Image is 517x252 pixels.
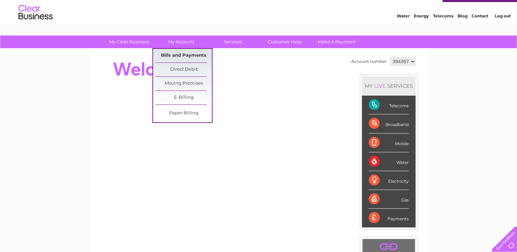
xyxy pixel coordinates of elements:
[155,63,212,76] a: Direct Debit
[397,29,410,34] a: Water
[350,56,389,67] td: Account number
[155,91,212,104] a: E-Billing
[362,76,416,96] div: MY SERVICES
[153,36,209,48] a: My Account
[472,29,488,34] a: Contact
[369,114,409,133] div: Broadband
[101,36,157,48] a: My Clear Business
[369,171,409,190] div: Electricity
[309,36,365,48] a: Make A Payment
[388,3,435,12] a: 0333 014 3131
[97,4,420,33] div: Clear Business is a trading name of Verastar Limited (registered in [GEOGRAPHIC_DATA] No. 3667643...
[18,18,53,39] img: logo.png
[433,29,453,34] a: Telecoms
[414,29,429,34] a: Energy
[155,77,212,90] a: Moving Premises
[205,36,261,48] a: Services
[369,209,409,227] div: Payments
[373,83,387,89] div: LIVE
[458,29,467,34] a: Blog
[369,96,409,114] div: Telecoms
[369,190,409,209] div: Gas
[369,134,409,152] div: Mobile
[494,29,511,34] a: Log out
[155,107,212,120] a: Paper Billing
[369,152,409,171] div: Water
[257,36,313,48] a: Customer Help
[155,49,212,62] a: Bills and Payments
